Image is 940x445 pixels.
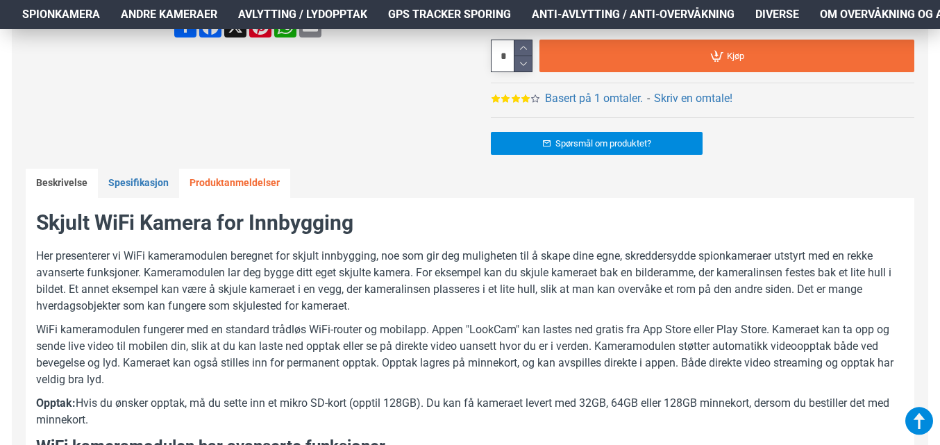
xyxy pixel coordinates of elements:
span: Anti-avlytting / Anti-overvåkning [532,6,735,23]
span: Kjøp [727,51,744,60]
p: Her presenterer vi WiFi kameramodulen beregnet for skjult innbygging, noe som gir deg muligheten ... [36,248,904,314]
span: Diverse [755,6,799,23]
b: - [647,92,650,105]
p: Hvis du ønsker opptak, må du sette inn et mikro SD-kort (opptil 128GB). Du kan få kameraet levert... [36,395,904,428]
a: Skriv en omtale! [654,90,732,107]
a: Basert på 1 omtaler. [545,90,643,107]
a: Produktanmeldelser [179,169,290,198]
p: WiFi kameramodulen fungerer med en standard trådløs WiFi-router og mobilapp. Appen "LookCam" kan ... [36,321,904,388]
span: Andre kameraer [121,6,217,23]
span: GPS Tracker Sporing [388,6,511,23]
a: Spørsmål om produktet? [491,132,703,155]
a: Spesifikasjon [98,169,179,198]
h2: Skjult WiFi Kamera for Innbygging [36,208,904,237]
a: Beskrivelse [26,169,98,198]
span: Spionkamera [22,6,100,23]
b: Opptak: [36,396,76,410]
span: Avlytting / Lydopptak [238,6,367,23]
